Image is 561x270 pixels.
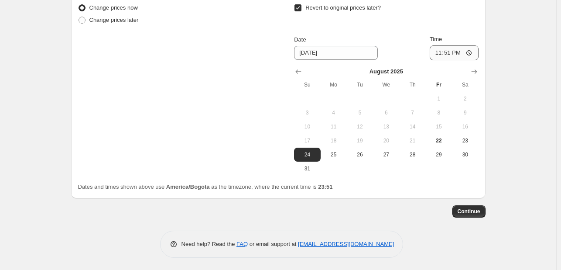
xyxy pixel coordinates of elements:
b: America/Bogota [166,183,210,190]
th: Friday [426,78,452,92]
span: 30 [455,151,475,158]
th: Thursday [399,78,425,92]
button: Thursday August 14 2025 [399,120,425,134]
span: 26 [350,151,369,158]
span: 27 [376,151,396,158]
th: Wednesday [373,78,399,92]
span: We [376,81,396,88]
span: Su [298,81,317,88]
span: 16 [455,123,475,130]
span: 5 [350,109,369,116]
span: 6 [376,109,396,116]
span: 12 [350,123,369,130]
span: 1 [429,95,448,102]
button: Today Friday August 22 2025 [426,134,452,148]
button: Wednesday August 6 2025 [373,106,399,120]
span: 4 [324,109,343,116]
span: 13 [376,123,396,130]
button: Tuesday August 5 2025 [347,106,373,120]
span: 19 [350,137,369,144]
span: 25 [324,151,343,158]
span: Need help? Read the [181,241,237,247]
button: Tuesday August 12 2025 [347,120,373,134]
span: 9 [455,109,475,116]
a: FAQ [236,241,248,247]
span: 21 [403,137,422,144]
span: 14 [403,123,422,130]
span: 29 [429,151,448,158]
span: 11 [324,123,343,130]
button: Friday August 1 2025 [426,92,452,106]
span: 31 [298,165,317,172]
span: Sa [455,81,475,88]
button: Sunday August 17 2025 [294,134,320,148]
button: Monday August 18 2025 [321,134,347,148]
button: Continue [452,205,486,218]
span: Date [294,36,306,43]
span: 28 [403,151,422,158]
span: Change prices later [89,17,139,23]
button: Show next month, September 2025 [468,66,480,78]
button: Friday August 29 2025 [426,148,452,162]
span: 24 [298,151,317,158]
span: or email support at [248,241,298,247]
span: Fr [429,81,448,88]
span: 23 [455,137,475,144]
button: Tuesday August 19 2025 [347,134,373,148]
span: 7 [403,109,422,116]
th: Sunday [294,78,320,92]
input: 12:00 [430,45,479,60]
button: Thursday August 7 2025 [399,106,425,120]
button: Saturday August 16 2025 [452,120,478,134]
span: 15 [429,123,448,130]
button: Show previous month, July 2025 [292,66,304,78]
span: 8 [429,109,448,116]
span: Th [403,81,422,88]
span: Change prices now [89,4,138,11]
button: Sunday August 3 2025 [294,106,320,120]
button: Friday August 15 2025 [426,120,452,134]
button: Thursday August 28 2025 [399,148,425,162]
button: Sunday August 31 2025 [294,162,320,176]
span: Continue [458,208,480,215]
button: Saturday August 23 2025 [452,134,478,148]
span: Dates and times shown above use as the timezone, where the current time is [78,183,333,190]
span: 10 [298,123,317,130]
b: 23:51 [318,183,332,190]
span: 17 [298,137,317,144]
input: 8/22/2025 [294,46,378,60]
button: Sunday August 10 2025 [294,120,320,134]
button: Wednesday August 13 2025 [373,120,399,134]
span: Time [430,36,442,42]
th: Tuesday [347,78,373,92]
button: Tuesday August 26 2025 [347,148,373,162]
span: 2 [455,95,475,102]
span: Mo [324,81,343,88]
span: 20 [376,137,396,144]
button: Sunday August 24 2025 [294,148,320,162]
th: Monday [321,78,347,92]
span: 18 [324,137,343,144]
span: Revert to original prices later? [305,4,381,11]
button: Thursday August 21 2025 [399,134,425,148]
button: Friday August 8 2025 [426,106,452,120]
button: Saturday August 30 2025 [452,148,478,162]
button: Wednesday August 27 2025 [373,148,399,162]
button: Saturday August 2 2025 [452,92,478,106]
button: Monday August 11 2025 [321,120,347,134]
button: Saturday August 9 2025 [452,106,478,120]
span: Tu [350,81,369,88]
button: Monday August 4 2025 [321,106,347,120]
button: Wednesday August 20 2025 [373,134,399,148]
button: Monday August 25 2025 [321,148,347,162]
a: [EMAIL_ADDRESS][DOMAIN_NAME] [298,241,394,247]
span: 3 [298,109,317,116]
th: Saturday [452,78,478,92]
span: 22 [429,137,448,144]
